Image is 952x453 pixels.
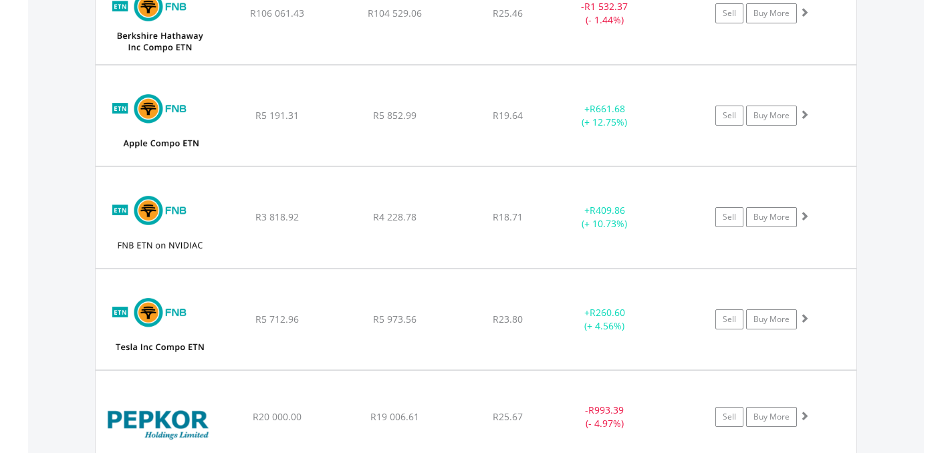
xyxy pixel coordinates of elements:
[102,184,217,264] img: EQU.ZA.NVETNC.png
[590,102,625,115] span: R661.68
[370,410,419,423] span: R19 006.61
[253,410,302,423] span: R20 000.00
[255,313,299,325] span: R5 712.96
[715,309,743,329] a: Sell
[746,3,797,23] a: Buy More
[250,7,304,19] span: R106 061.43
[590,204,625,216] span: R409.86
[554,404,655,430] div: - (- 4.97%)
[715,106,743,126] a: Sell
[590,306,625,319] span: R260.60
[255,210,299,223] span: R3 818.92
[493,313,523,325] span: R23.80
[554,204,655,231] div: + (+ 10.73%)
[102,286,217,366] img: EQU.ZA.TSETNC.png
[746,309,797,329] a: Buy More
[746,407,797,427] a: Buy More
[746,106,797,126] a: Buy More
[554,102,655,129] div: + (+ 12.75%)
[493,7,523,19] span: R25.46
[493,410,523,423] span: R25.67
[715,3,743,23] a: Sell
[493,210,523,223] span: R18.71
[746,207,797,227] a: Buy More
[715,407,743,427] a: Sell
[255,109,299,122] span: R5 191.31
[588,404,624,416] span: R993.39
[373,313,416,325] span: R5 973.56
[373,109,416,122] span: R5 852.99
[715,207,743,227] a: Sell
[493,109,523,122] span: R19.64
[373,210,416,223] span: R4 228.78
[554,306,655,333] div: + (+ 4.56%)
[102,82,217,162] img: EQU.ZA.APETNC.png
[368,7,422,19] span: R104 529.06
